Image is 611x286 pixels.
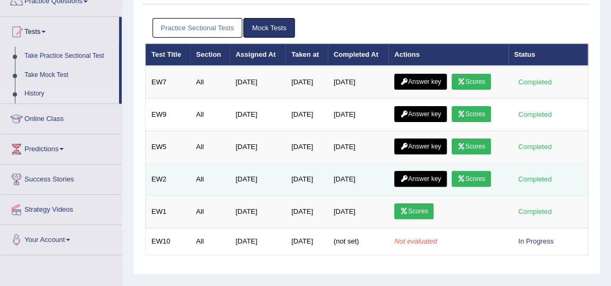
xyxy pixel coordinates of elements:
a: Take Mock Test [20,66,119,85]
th: Assigned At [230,44,285,66]
td: [DATE] [285,196,328,228]
td: [DATE] [230,228,285,255]
div: Completed [514,206,556,217]
a: Online Class [1,104,122,131]
td: All [190,99,230,131]
td: [DATE] [230,163,285,196]
td: [DATE] [285,99,328,131]
td: All [190,131,230,163]
td: [DATE] [285,228,328,255]
div: Completed [514,174,556,185]
th: Completed At [328,44,388,66]
a: Answer key [394,138,447,154]
td: [DATE] [285,131,328,163]
td: All [190,228,230,255]
td: All [190,163,230,196]
td: [DATE] [285,66,328,99]
td: [DATE] [285,163,328,196]
a: History [20,84,119,103]
a: Take Practice Sectional Test [20,47,119,66]
div: Completed [514,76,556,88]
td: EW9 [146,99,190,131]
td: EW7 [146,66,190,99]
a: Scores [394,203,434,219]
td: [DATE] [230,99,285,131]
span: (not set) [334,237,359,245]
em: Not evaluated [394,237,437,245]
th: Status [508,44,588,66]
div: Completed [514,141,556,152]
a: Answer key [394,74,447,90]
td: [DATE] [328,163,388,196]
div: In Progress [514,236,558,247]
td: [DATE] [328,196,388,228]
div: Completed [514,109,556,120]
td: [DATE] [230,196,285,228]
td: [DATE] [328,131,388,163]
td: All [190,66,230,99]
a: Predictions [1,134,122,161]
td: [DATE] [230,66,285,99]
a: Scores [452,138,491,154]
td: EW5 [146,131,190,163]
th: Actions [388,44,508,66]
a: Mock Tests [243,18,295,38]
a: Success Stories [1,164,122,191]
a: Answer key [394,171,447,187]
th: Section [190,44,230,66]
th: Test Title [146,44,190,66]
th: Taken at [285,44,328,66]
a: Scores [452,171,491,187]
td: EW10 [146,228,190,255]
a: Answer key [394,106,447,122]
a: Tests [1,17,119,44]
a: Your Account [1,225,122,252]
td: [DATE] [328,99,388,131]
td: [DATE] [328,66,388,99]
td: EW2 [146,163,190,196]
a: Strategy Videos [1,195,122,221]
td: All [190,196,230,228]
a: Scores [452,106,491,122]
td: [DATE] [230,131,285,163]
td: EW1 [146,196,190,228]
a: Scores [452,74,491,90]
a: Practice Sectional Tests [152,18,243,38]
